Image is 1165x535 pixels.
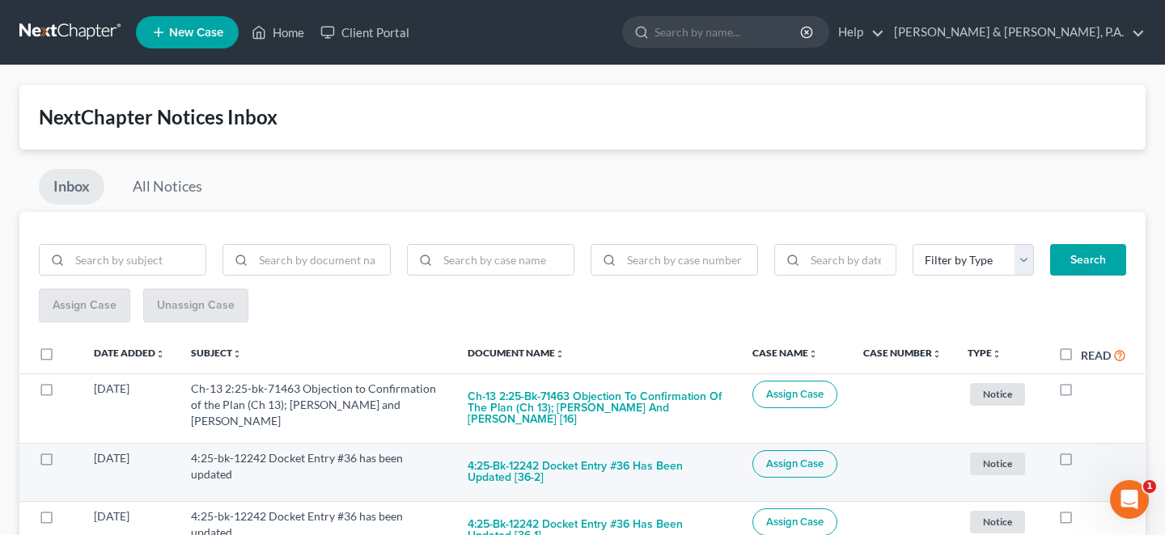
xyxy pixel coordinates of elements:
[468,347,565,359] a: Document Nameunfold_more
[863,347,942,359] a: Case Numberunfold_more
[970,383,1025,405] span: Notice
[970,511,1025,533] span: Notice
[621,245,757,276] input: Search by case number
[932,349,942,359] i: unfold_more
[968,347,1002,359] a: Typeunfold_more
[766,516,824,529] span: Assign Case
[39,169,104,204] a: Inbox
[992,349,1002,359] i: unfold_more
[968,381,1032,407] a: Notice
[94,347,165,359] a: Date Addedunfold_more
[155,349,165,359] i: unfold_more
[39,104,1126,130] div: NextChapter Notices Inbox
[752,381,837,408] button: Assign Case
[970,453,1025,474] span: Notice
[70,245,205,276] input: Search by subject
[830,18,884,47] a: Help
[1110,480,1149,519] iframe: Intercom live chat
[81,373,178,443] td: [DATE]
[178,373,455,443] td: Ch-13 2:25-bk-71463 Objection to Confirmation of the Plan (Ch 13); [PERSON_NAME] and [PERSON_NAME]
[191,347,242,359] a: Subjectunfold_more
[81,443,178,501] td: [DATE]
[468,381,727,436] button: Ch-13 2:25-bk-71463 Objection to Confirmation of the Plan (Ch 13); [PERSON_NAME] and [PERSON_NAME...
[118,169,217,204] a: All Notices
[1081,347,1111,364] label: Read
[886,18,1145,47] a: [PERSON_NAME] & [PERSON_NAME], P.A.
[178,443,455,501] td: 4:25-bk-12242 Docket Entry #36 has been updated
[232,349,242,359] i: unfold_more
[438,245,574,276] input: Search by case name
[1050,244,1126,276] button: Search
[968,508,1032,535] a: Notice
[1143,480,1156,493] span: 1
[808,349,818,359] i: unfold_more
[805,245,896,276] input: Search by date
[468,450,727,494] button: 4:25-bk-12242 Docket Entry #36 has been updated [36-2]
[655,17,803,47] input: Search by name...
[312,18,417,47] a: Client Portal
[169,27,223,39] span: New Case
[968,450,1032,477] a: Notice
[752,347,818,359] a: Case Nameunfold_more
[752,450,837,478] button: Assign Case
[766,388,824,401] span: Assign Case
[555,349,565,359] i: unfold_more
[244,18,312,47] a: Home
[766,457,824,470] span: Assign Case
[253,245,389,276] input: Search by document name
